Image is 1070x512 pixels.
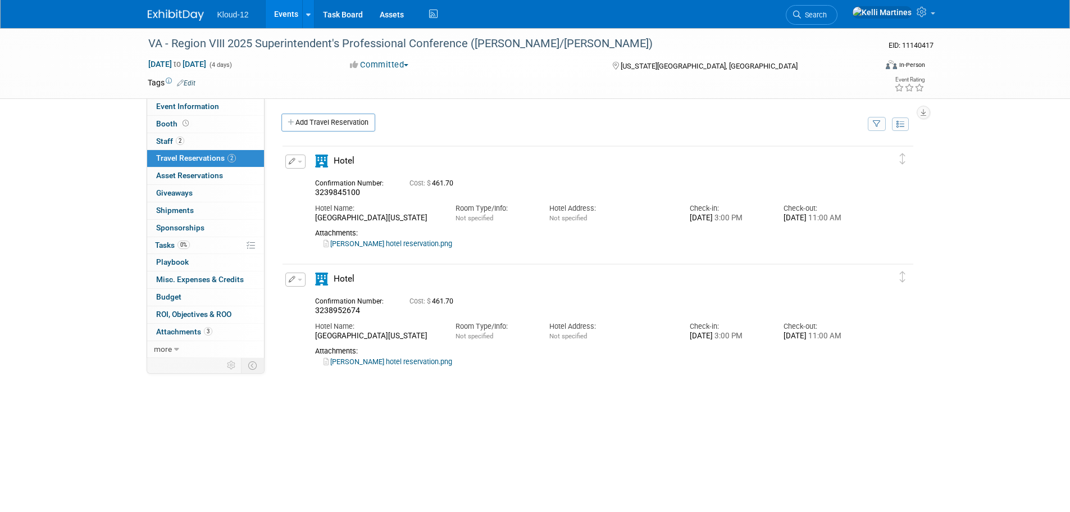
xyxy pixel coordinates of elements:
[147,254,264,271] a: Playbook
[156,171,223,180] span: Asset Reservations
[217,10,249,19] span: Kloud-12
[801,11,827,19] span: Search
[324,357,452,366] a: [PERSON_NAME] hotel reservation.png
[147,220,264,237] a: Sponsorships
[147,133,264,150] a: Staff2
[315,229,861,238] div: Attachments:
[690,214,767,223] div: [DATE]
[315,214,439,223] div: [GEOGRAPHIC_DATA][US_STATE]
[204,327,212,336] span: 3
[241,358,264,373] td: Toggle Event Tabs
[315,347,861,356] div: Attachments:
[334,274,354,284] span: Hotel
[456,203,532,214] div: Room Type/Info:
[156,137,184,146] span: Staff
[784,321,860,332] div: Check-out:
[315,321,439,332] div: Hotel Name:
[549,214,587,222] span: Not specified
[155,241,190,250] span: Tasks
[208,61,232,69] span: (4 days)
[786,5,837,25] a: Search
[315,332,439,341] div: [GEOGRAPHIC_DATA][US_STATE]
[409,297,432,305] span: Cost: $
[180,119,191,128] span: Booth not reserved yet
[148,10,204,21] img: ExhibitDay
[156,102,219,111] span: Event Information
[807,332,841,340] span: 11:00 AM
[784,203,860,214] div: Check-out:
[315,203,439,214] div: Hotel Name:
[156,327,212,336] span: Attachments
[456,214,493,222] span: Not specified
[147,237,264,254] a: Tasks0%
[456,332,493,340] span: Not specified
[873,121,881,128] i: Filter by Traveler
[549,332,587,340] span: Not specified
[549,203,673,214] div: Hotel Address:
[147,185,264,202] a: Giveaways
[315,176,393,188] div: Confirmation Number:
[713,214,743,222] span: 3:00 PM
[148,77,195,88] td: Tags
[621,62,798,70] span: [US_STATE][GEOGRAPHIC_DATA], [GEOGRAPHIC_DATA]
[147,271,264,288] a: Misc. Expenses & Credits
[852,6,912,19] img: Kelli Martines
[147,116,264,133] a: Booth
[456,321,532,332] div: Room Type/Info:
[156,223,204,232] span: Sponsorships
[147,98,264,115] a: Event Information
[147,306,264,323] a: ROI, Objectives & ROO
[315,294,393,306] div: Confirmation Number:
[156,206,194,215] span: Shipments
[147,167,264,184] a: Asset Reservations
[810,58,926,75] div: Event Format
[144,34,859,54] div: VA - Region VIII 2025 Superintendent's Professional Conference ([PERSON_NAME]/[PERSON_NAME])
[156,188,193,197] span: Giveaways
[156,275,244,284] span: Misc. Expenses & Credits
[409,297,458,305] span: 461.70
[346,59,413,71] button: Committed
[315,306,360,315] span: 3238952674
[172,60,183,69] span: to
[409,179,432,187] span: Cost: $
[281,114,375,132] a: Add Travel Reservation
[334,156,354,166] span: Hotel
[156,153,236,162] span: Travel Reservations
[156,119,191,128] span: Booth
[156,310,231,319] span: ROI, Objectives & ROO
[324,239,452,248] a: [PERSON_NAME] hotel reservation.png
[154,345,172,354] span: more
[147,289,264,306] a: Budget
[784,214,860,223] div: [DATE]
[222,358,242,373] td: Personalize Event Tab Strip
[894,77,925,83] div: Event Rating
[690,321,767,332] div: Check-in:
[315,273,328,286] i: Hotel
[315,155,328,167] i: Hotel
[176,137,184,145] span: 2
[900,153,905,165] i: Click and drag to move item
[147,150,264,167] a: Travel Reservations2
[549,321,673,332] div: Hotel Address:
[899,61,925,69] div: In-Person
[784,332,860,341] div: [DATE]
[156,257,189,266] span: Playbook
[147,341,264,358] a: more
[886,60,897,69] img: Format-Inperson.png
[177,79,195,87] a: Edit
[177,241,190,249] span: 0%
[900,271,905,283] i: Click and drag to move item
[227,154,236,162] span: 2
[889,41,934,49] span: Event ID: 11140417
[156,292,181,301] span: Budget
[690,203,767,214] div: Check-in:
[690,332,767,341] div: [DATE]
[315,188,360,197] span: 3239845100
[147,202,264,219] a: Shipments
[807,214,841,222] span: 11:00 AM
[713,332,743,340] span: 3:00 PM
[409,179,458,187] span: 461.70
[147,324,264,341] a: Attachments3
[148,59,207,69] span: [DATE] [DATE]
